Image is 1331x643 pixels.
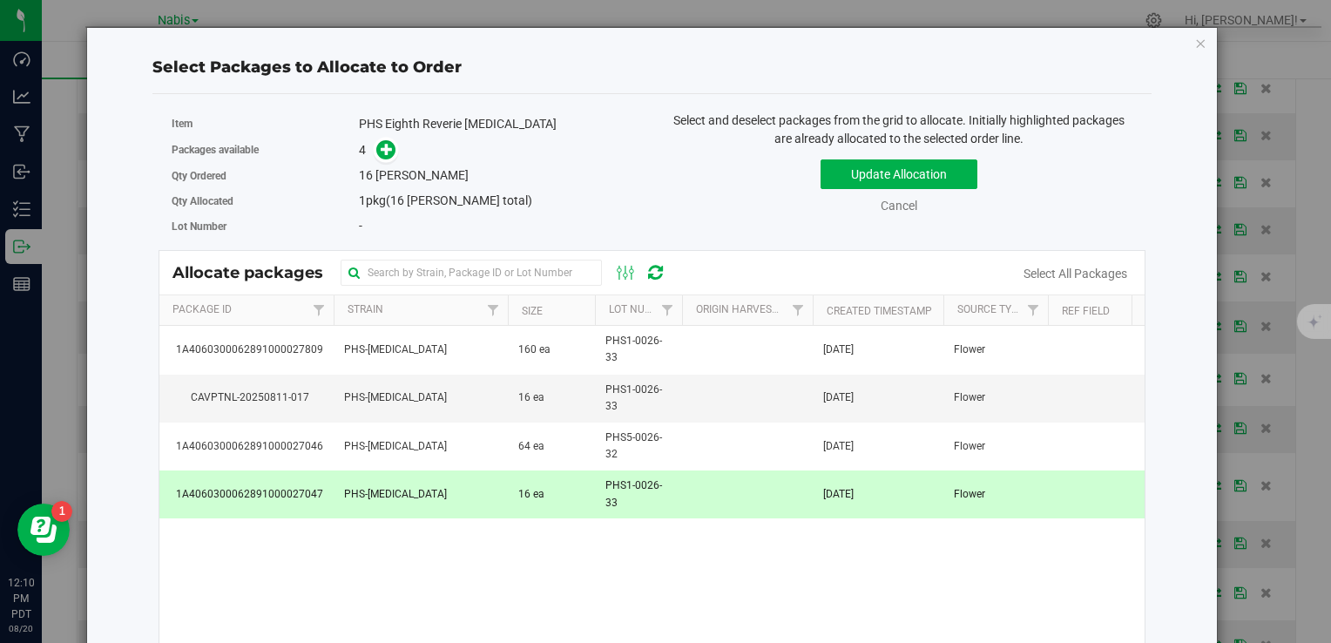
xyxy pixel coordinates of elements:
[359,219,362,233] span: -
[518,389,544,406] span: 16 ea
[823,342,854,358] span: [DATE]
[172,168,359,184] label: Qty Ordered
[518,486,544,503] span: 16 ea
[605,333,672,366] span: PHS1-0026-33
[784,295,813,325] a: Filter
[518,342,551,358] span: 160 ea
[170,389,323,406] span: CAVPTNL-20250811-017
[827,305,932,317] a: Created Timestamp
[823,438,854,455] span: [DATE]
[1062,305,1110,317] a: Ref Field
[821,159,977,189] button: Update Allocation
[823,486,854,503] span: [DATE]
[359,115,639,133] div: PHS Eighth Reverie [MEDICAL_DATA]
[954,438,985,455] span: Flower
[605,430,672,463] span: PHS5-0026-32
[172,303,232,315] a: Package Id
[305,295,334,325] a: Filter
[881,199,917,213] a: Cancel
[359,193,532,207] span: pkg
[51,501,72,522] iframe: Resource center unread badge
[344,486,447,503] span: PHS-[MEDICAL_DATA]
[341,260,602,286] input: Search by Strain, Package ID or Lot Number
[172,142,359,158] label: Packages available
[954,389,985,406] span: Flower
[170,438,323,455] span: 1A4060300062891000027046
[344,438,447,455] span: PHS-[MEDICAL_DATA]
[386,193,532,207] span: (16 [PERSON_NAME] total)
[359,168,373,182] span: 16
[823,389,854,406] span: [DATE]
[673,113,1125,146] span: Select and deselect packages from the grid to allocate. Initially highlighted packages are alread...
[172,263,341,282] span: Allocate packages
[653,295,682,325] a: Filter
[954,342,985,358] span: Flower
[152,56,1152,79] div: Select Packages to Allocate to Order
[172,193,359,209] label: Qty Allocated
[344,342,447,358] span: PHS-[MEDICAL_DATA]
[605,477,672,511] span: PHS1-0026-33
[348,303,383,315] a: Strain
[375,168,469,182] span: [PERSON_NAME]
[359,143,366,157] span: 4
[954,486,985,503] span: Flower
[479,295,508,325] a: Filter
[170,342,323,358] span: 1A4060300062891000027809
[957,303,1024,315] a: Source Type
[1019,295,1048,325] a: Filter
[359,193,366,207] span: 1
[605,382,672,415] span: PHS1-0026-33
[609,303,672,315] a: Lot Number
[344,389,447,406] span: PHS-[MEDICAL_DATA]
[522,305,543,317] a: Size
[17,504,70,556] iframe: Resource center
[170,486,323,503] span: 1A4060300062891000027047
[518,438,544,455] span: 64 ea
[696,303,784,315] a: Origin Harvests
[172,219,359,234] label: Lot Number
[172,116,359,132] label: Item
[1024,267,1127,281] a: Select All Packages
